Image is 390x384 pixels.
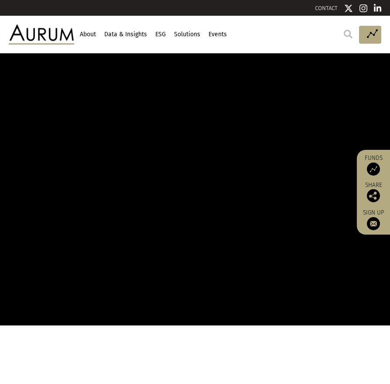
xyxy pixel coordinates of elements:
a: Solutions [173,27,201,42]
a: Funds [361,154,386,176]
div: Share [361,182,386,202]
img: Access Funds [367,163,380,176]
img: Sign up to our newsletter [367,217,380,230]
a: About [79,27,97,42]
a: ESG [154,27,167,42]
img: Linkedin icon [374,4,382,13]
a: Data & Insights [103,27,148,42]
img: Instagram icon [359,4,367,13]
img: Aurum [9,24,74,44]
a: CONTACT [315,5,338,11]
a: Events [207,27,228,42]
img: Share this post [367,189,380,202]
a: Sign up [361,209,386,230]
img: Twitter icon [344,4,353,13]
img: search.svg [344,30,352,38]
